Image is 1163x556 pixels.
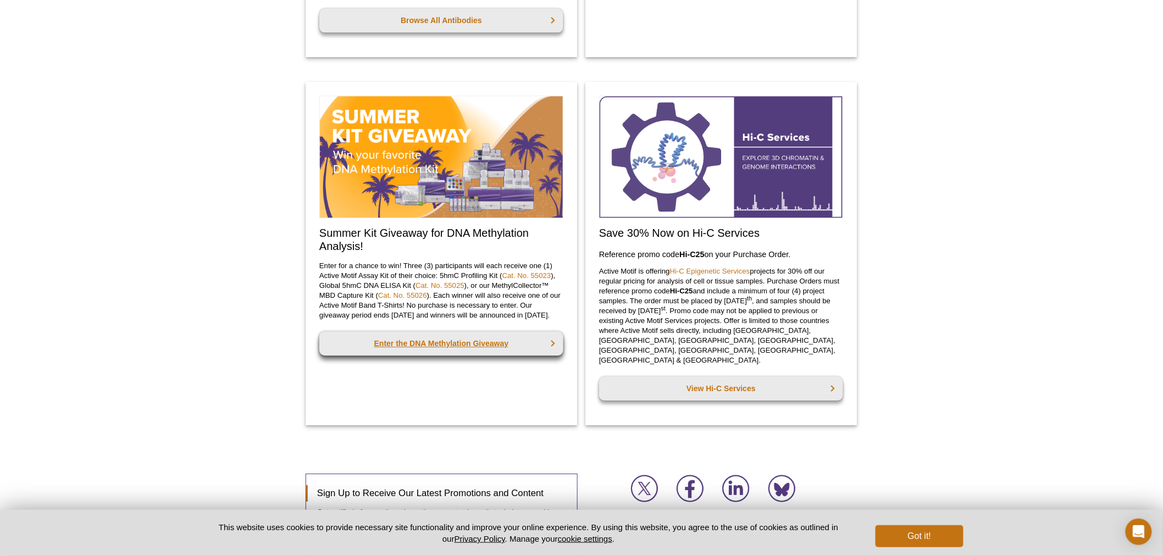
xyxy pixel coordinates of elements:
a: Cat. No. 55026 [378,291,427,299]
img: DNA Methylation Kit Giveaway [319,96,563,218]
img: Hi-C Service Promotion [599,96,843,218]
p: Get notified of promotions, learn the newest epigenetic techniques, and keep up with our latest p... [317,507,566,527]
strong: Hi-C25 [679,250,705,259]
img: Join us on Facebook [677,475,704,502]
img: Join us on LinkedIn [722,475,750,502]
a: Privacy Policy [455,534,505,543]
a: View Hi-C Services [599,376,843,401]
a: Browse All Antibodies [319,8,563,32]
strong: Hi-C25 [670,287,693,295]
img: Join us on Bluesky [768,475,796,502]
button: cookie settings [558,534,612,543]
sup: st [661,305,666,312]
a: Cat. No. 55023 [502,271,551,280]
p: Enter for a chance to win! Three (3) participants will each receive one (1) Active Motif Assay Ki... [319,261,563,320]
p: This website uses cookies to provide necessary site functionality and improve your online experie... [200,521,857,544]
h3: Sign Up to Receive Our Latest Promotions and Content [306,485,566,502]
img: Join us on X [631,475,658,502]
h2: Summer Kit Giveaway for DNA Methylation Analysis! [319,226,563,253]
a: Cat. No. 55025 [416,281,464,290]
sup: th [747,295,752,302]
a: Hi-C Epigenetic Services [670,267,750,275]
h3: Reference promo code on your Purchase Order. [599,248,843,261]
div: Open Intercom Messenger [1126,519,1152,545]
h2: Save 30% Now on Hi-C Services [599,226,843,240]
button: Got it! [876,525,963,547]
p: Active Motif is offering projects for 30% off our regular pricing for analysis of cell or tissue ... [599,266,843,365]
a: Enter the DNA Methylation Giveaway [319,331,563,355]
